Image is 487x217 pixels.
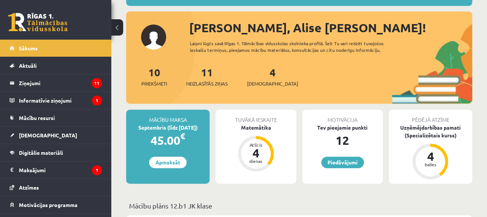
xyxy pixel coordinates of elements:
[389,124,472,180] a: Uzņēmējdarbības pamati (Specializētais kurss) 4 balles
[126,110,210,124] div: Mācību maksa
[19,184,39,191] span: Atzīmes
[245,143,267,147] div: Atlicis
[186,66,228,87] a: 11Neizlasītās ziņas
[10,161,102,178] a: Maksājumi1
[419,162,441,167] div: balles
[10,196,102,213] a: Motivācijas programma
[19,92,102,109] legend: Informatīvie ziņojumi
[8,13,68,31] a: Rīgas 1. Tālmācības vidusskola
[126,131,210,149] div: 45.00
[247,80,298,87] span: [DEMOGRAPHIC_DATA]
[19,45,38,51] span: Sākums
[129,201,469,211] p: Mācību plāns 12.b1 JK klase
[190,40,398,53] div: Laipni lūgts savā Rīgas 1. Tālmācības vidusskolas skolnieka profilā. Šeit Tu vari redzēt tuvojošo...
[10,109,102,126] a: Mācību resursi
[10,92,102,109] a: Informatīvie ziņojumi1
[10,179,102,196] a: Atzīmes
[302,131,383,149] div: 12
[10,40,102,57] a: Sākums
[19,149,63,156] span: Digitālie materiāli
[180,131,185,141] span: €
[389,110,472,124] div: Pēdējā atzīme
[186,80,228,87] span: Neizlasītās ziņas
[92,78,102,88] i: 11
[10,127,102,144] a: [DEMOGRAPHIC_DATA]
[419,150,441,162] div: 4
[215,124,296,173] a: Matemātika Atlicis 4 dienas
[302,124,383,131] div: Tev pieejamie punkti
[19,161,102,178] legend: Maksājumi
[189,19,472,37] div: [PERSON_NAME], Alise [PERSON_NAME]!
[19,132,77,138] span: [DEMOGRAPHIC_DATA]
[126,124,210,131] div: Septembris (līdz [DATE])
[215,124,296,131] div: Matemātika
[149,157,187,168] a: Apmaksāt
[19,74,102,91] legend: Ziņojumi
[245,147,267,159] div: 4
[247,66,298,87] a: 4[DEMOGRAPHIC_DATA]
[19,114,55,121] span: Mācību resursi
[321,157,364,168] a: Piedāvājumi
[215,110,296,124] div: Tuvākā ieskaite
[19,62,37,69] span: Aktuāli
[141,80,167,87] span: Priekšmeti
[389,124,472,139] div: Uzņēmējdarbības pamati (Specializētais kurss)
[92,165,102,175] i: 1
[92,96,102,106] i: 1
[141,66,167,87] a: 10Priekšmeti
[302,110,383,124] div: Motivācija
[10,144,102,161] a: Digitālie materiāli
[10,74,102,91] a: Ziņojumi11
[19,201,78,208] span: Motivācijas programma
[245,159,267,163] div: dienas
[10,57,102,74] a: Aktuāli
